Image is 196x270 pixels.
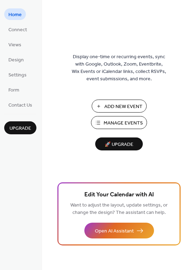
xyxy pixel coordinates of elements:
[4,84,23,95] a: Form
[8,11,22,19] span: Home
[4,99,36,110] a: Contact Us
[95,228,134,235] span: Open AI Assistant
[8,26,27,34] span: Connect
[4,23,31,35] a: Connect
[95,137,143,150] button: 🚀 Upgrade
[8,87,19,94] span: Form
[4,69,31,80] a: Settings
[70,201,168,217] span: Want to adjust the layout, update settings, or change the design? The assistant can help.
[84,190,154,200] span: Edit Your Calendar with AI
[92,100,147,113] button: Add New Event
[8,41,21,49] span: Views
[4,8,26,20] a: Home
[9,125,31,132] span: Upgrade
[104,120,143,127] span: Manage Events
[4,54,28,65] a: Design
[104,103,142,110] span: Add New Event
[99,140,139,149] span: 🚀 Upgrade
[8,56,24,64] span: Design
[84,223,154,238] button: Open AI Assistant
[91,116,147,129] button: Manage Events
[8,72,27,79] span: Settings
[8,102,32,109] span: Contact Us
[4,121,36,134] button: Upgrade
[72,53,166,83] span: Display one-time or recurring events, sync with Google, Outlook, Zoom, Eventbrite, Wix Events or ...
[4,39,26,50] a: Views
